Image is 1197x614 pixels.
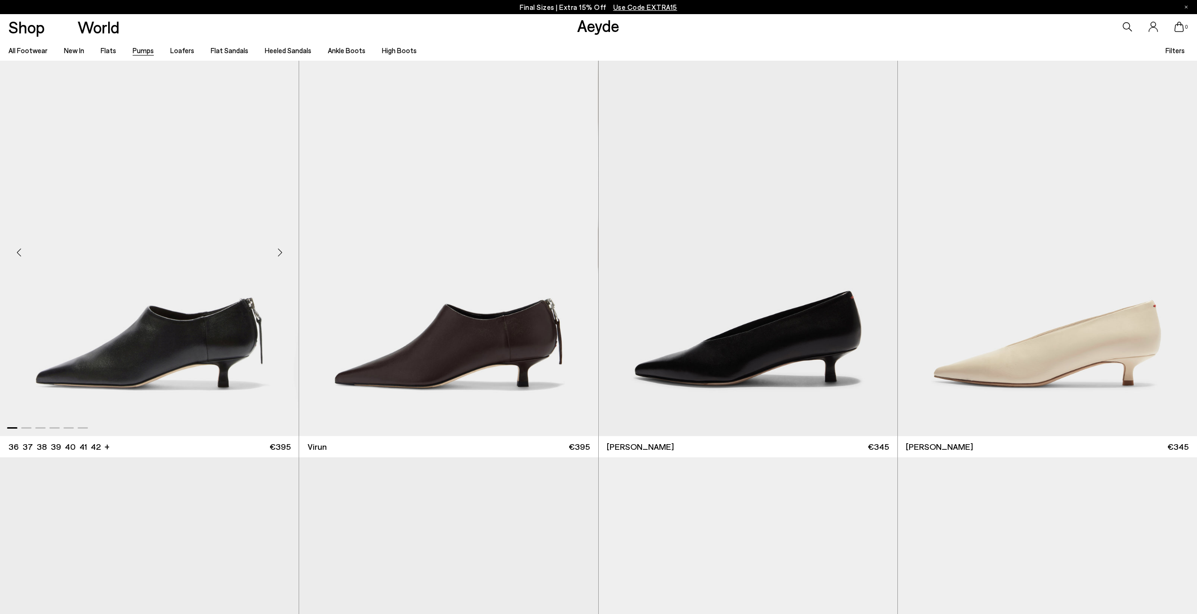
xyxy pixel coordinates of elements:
[898,436,1197,457] a: [PERSON_NAME] €345
[170,46,194,55] a: Loafers
[104,440,110,453] li: +
[382,46,417,55] a: High Boots
[906,441,973,453] span: [PERSON_NAME]
[569,441,590,453] span: €395
[299,61,598,436] div: 1 / 6
[598,61,896,436] div: 2 / 6
[78,19,119,35] a: World
[5,238,33,266] div: Previous slide
[211,46,248,55] a: Flat Sandals
[1165,46,1185,55] span: Filters
[599,436,897,457] a: [PERSON_NAME] €345
[308,441,327,453] span: Virun
[37,441,47,453] li: 38
[51,441,61,453] li: 39
[598,61,896,436] img: Virun Pointed Sock Boots
[79,441,87,453] li: 41
[1184,24,1189,30] span: 0
[8,46,48,55] a: All Footwear
[91,441,101,453] li: 42
[270,441,291,453] span: €395
[8,441,19,453] li: 36
[897,61,1196,436] div: 2 / 6
[265,46,311,55] a: Heeled Sandals
[1167,441,1189,453] span: €345
[101,46,116,55] a: Flats
[65,441,76,453] li: 40
[23,441,33,453] li: 37
[577,16,619,35] a: Aeyde
[8,19,45,35] a: Shop
[299,61,597,436] img: Virun Pointed Sock Boots
[898,61,1197,436] img: Clara Pointed-Toe Pumps
[599,61,897,436] a: 6 / 6 1 / 6 2 / 6 3 / 6 4 / 6 5 / 6 6 / 6 1 / 6 Next slide Previous slide
[64,46,84,55] a: New In
[520,1,677,13] p: Final Sizes | Extra 15% Off
[599,61,897,436] div: 1 / 6
[8,441,98,453] ul: variant
[607,441,674,453] span: [PERSON_NAME]
[266,238,294,266] div: Next slide
[299,436,598,457] a: Virun €395
[897,61,1196,436] img: Clara Pointed-Toe Pumps
[299,61,598,436] a: 6 / 6 1 / 6 2 / 6 3 / 6 4 / 6 5 / 6 6 / 6 1 / 6 Next slide Previous slide
[599,61,897,436] img: Clara Pointed-Toe Pumps
[328,46,365,55] a: Ankle Boots
[299,61,598,436] img: Virun Pointed Sock Boots
[1174,22,1184,32] a: 0
[133,46,154,55] a: Pumps
[299,61,597,436] div: 2 / 6
[868,441,889,453] span: €345
[613,3,677,11] span: Navigate to /collections/ss25-final-sizes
